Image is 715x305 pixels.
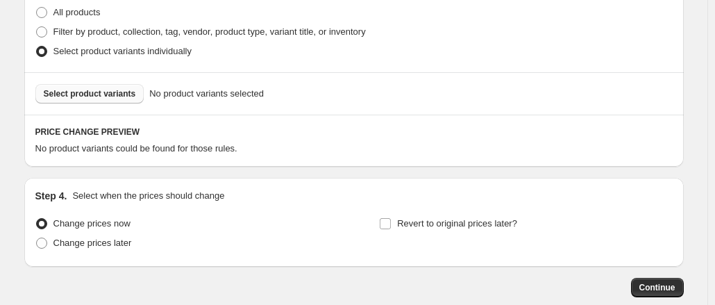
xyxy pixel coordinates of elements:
[631,278,684,297] button: Continue
[53,238,132,248] span: Change prices later
[44,88,136,99] span: Select product variants
[35,126,673,138] h6: PRICE CHANGE PREVIEW
[72,189,224,203] p: Select when the prices should change
[53,7,101,17] span: All products
[35,189,67,203] h2: Step 4.
[397,218,517,229] span: Revert to original prices later?
[35,84,144,104] button: Select product variants
[639,282,675,293] span: Continue
[53,26,366,37] span: Filter by product, collection, tag, vendor, product type, variant title, or inventory
[149,87,264,101] span: No product variants selected
[53,218,131,229] span: Change prices now
[35,143,237,154] span: No product variants could be found for those rules.
[53,46,192,56] span: Select product variants individually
